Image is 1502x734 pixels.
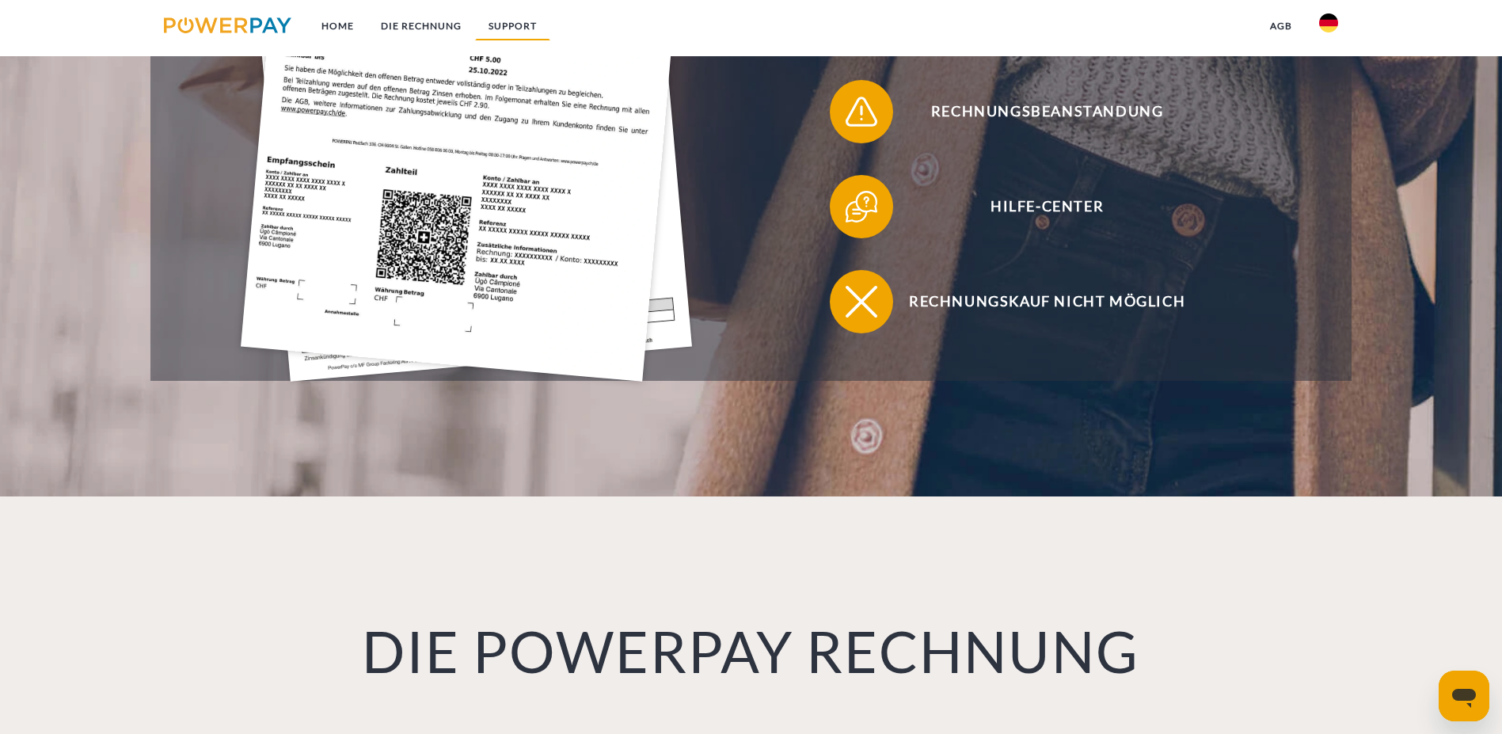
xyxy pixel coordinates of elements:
a: SUPPORT [475,12,550,40]
a: Home [308,12,367,40]
img: qb_warning.svg [842,92,881,131]
button: Rechnungsbeanstandung [830,80,1242,143]
span: Hilfe-Center [853,175,1241,238]
img: de [1319,13,1338,32]
iframe: Schaltfläche zum Öffnen des Messaging-Fensters [1439,671,1489,721]
span: Rechnungskauf nicht möglich [853,270,1241,333]
img: logo-powerpay.svg [164,17,291,33]
a: agb [1257,12,1306,40]
img: qb_close.svg [842,282,881,321]
h1: DIE POWERPAY RECHNUNG [196,615,1306,686]
span: Rechnungsbeanstandung [853,80,1241,143]
button: Rechnungskauf nicht möglich [830,270,1242,333]
a: DIE RECHNUNG [367,12,475,40]
img: qb_help.svg [842,187,881,226]
button: Hilfe-Center [830,175,1242,238]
